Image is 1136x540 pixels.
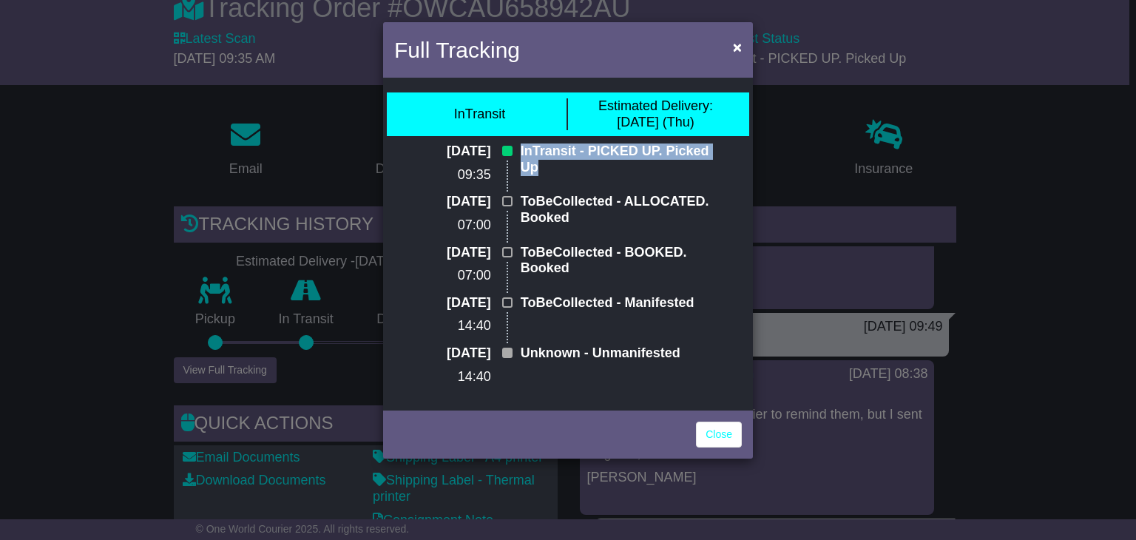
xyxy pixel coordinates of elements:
p: [DATE] [410,295,490,311]
p: ToBeCollected - BOOKED. Booked [521,245,726,277]
h4: Full Tracking [394,33,520,67]
p: InTransit - PICKED UP. Picked Up [521,144,726,175]
p: ToBeCollected - Manifested [521,295,726,311]
p: [DATE] [410,144,490,160]
p: 07:00 [410,217,490,234]
a: Close [696,422,742,448]
span: Estimated Delivery: [598,98,713,113]
div: [DATE] (Thu) [598,98,713,130]
p: 14:40 [410,318,490,334]
p: [DATE] [410,245,490,261]
button: Close [726,32,749,62]
p: 09:35 [410,167,490,183]
p: Unknown - Unmanifested [521,345,726,362]
div: InTransit [454,107,505,123]
p: [DATE] [410,345,490,362]
span: × [733,38,742,55]
p: ToBeCollected - ALLOCATED. Booked [521,194,726,226]
p: 14:40 [410,369,490,385]
p: [DATE] [410,194,490,210]
p: 07:00 [410,268,490,284]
